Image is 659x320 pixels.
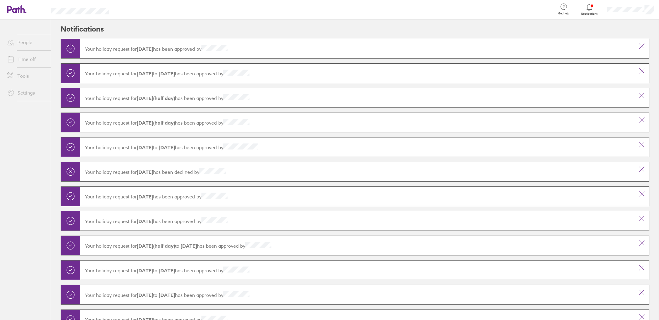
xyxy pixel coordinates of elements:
[85,242,630,249] p: Your holiday request for has been approved by
[85,143,630,150] p: Your holiday request for has been approved by
[137,292,153,298] strong: [DATE]
[137,268,153,274] strong: [DATE]
[580,3,599,16] a: Notifications
[137,219,153,225] strong: [DATE]
[2,87,51,99] a: Settings
[85,168,630,175] p: Your holiday request for has been declined by
[85,70,630,77] p: Your holiday request for has been approved by
[61,20,104,39] h2: Notifications
[137,95,175,101] strong: [DATE] (half day)
[85,217,630,224] p: Your holiday request for has been approved by
[157,292,175,298] strong: [DATE]
[85,94,630,101] p: Your holiday request for has been approved by
[157,71,175,77] strong: [DATE]
[137,71,153,77] strong: [DATE]
[137,194,153,200] strong: [DATE]
[137,292,175,298] span: to
[85,267,630,273] p: Your holiday request for has been approved by
[137,268,175,274] span: to
[137,46,153,52] strong: [DATE]
[554,12,574,15] span: Get help
[2,36,51,48] a: People
[137,120,175,126] strong: [DATE] (half day)
[137,145,153,151] strong: [DATE]
[2,53,51,65] a: Time off
[137,145,175,151] span: to
[85,193,630,200] p: Your holiday request for has been approved by
[157,145,175,151] strong: [DATE]
[580,12,599,16] span: Notifications
[137,243,175,249] strong: [DATE] (half day)
[157,268,175,274] strong: [DATE]
[137,243,197,249] span: to
[137,71,175,77] span: to
[85,45,630,52] p: Your holiday request for has been approved by
[2,70,51,82] a: Tools
[85,119,630,126] p: Your holiday request for has been approved by
[85,291,630,298] p: Your holiday request for has been approved by
[179,243,197,249] strong: [DATE]
[137,169,153,175] strong: [DATE]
